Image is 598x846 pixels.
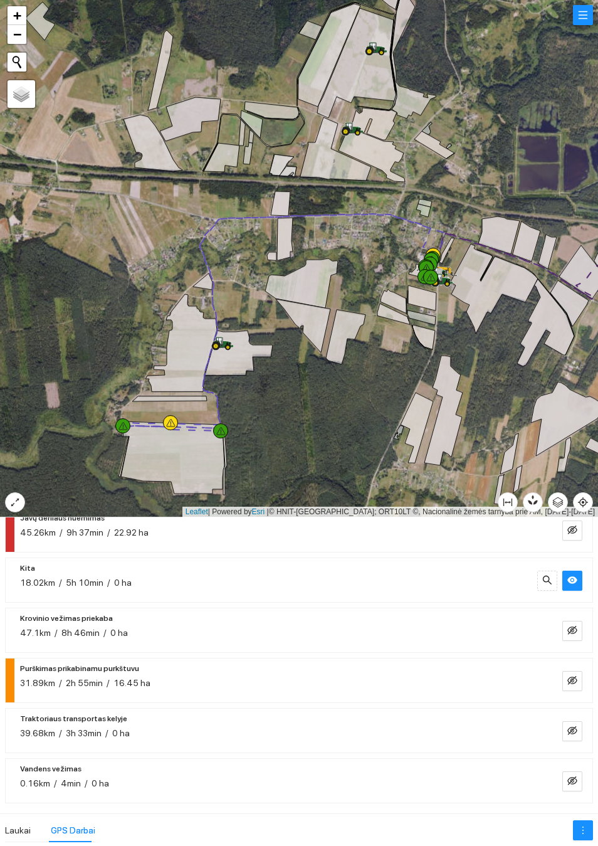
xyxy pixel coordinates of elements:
button: eye-invisible [562,721,582,741]
span: 0 ha [114,578,132,588]
span: 5h 10min [66,578,103,588]
div: Laukai [5,823,31,837]
a: Zoom out [8,25,26,44]
span: Purškimas prikabinamu purkštuvu [20,661,139,676]
span: eye-invisible [567,675,577,687]
span: 9h 37min [66,527,103,537]
a: Zoom in [8,6,26,25]
a: Leaflet [186,507,208,516]
span: more [574,825,592,835]
button: column-width [498,492,518,512]
span: 18.02km [20,578,55,588]
span: 22.92 ha [114,527,149,537]
span: / [55,628,58,638]
span: search [542,575,552,587]
span: 39.68km [20,728,55,738]
button: eye-invisible [562,671,582,691]
span: / [107,578,110,588]
span: 0 ha [112,728,130,738]
span: | [267,507,269,516]
div: GPS Darbai [51,823,95,837]
span: 0 ha [110,628,128,638]
span: 31.89km [20,678,55,688]
button: expand-alt [5,492,25,512]
button: eye-invisible [562,771,582,791]
span: / [107,678,110,688]
button: eye [562,571,582,591]
span: / [54,778,57,788]
span: / [60,527,63,537]
span: Traktoriaus transportas kelyje [20,711,127,726]
span: 3h 33min [66,728,102,738]
span: eye-invisible [567,776,577,788]
div: | Powered by © HNIT-[GEOGRAPHIC_DATA]; ORT10LT ©, Nacionalinė žemės tarnyba prie AM, [DATE]-[DATE] [182,507,598,517]
span: / [59,678,62,688]
span: eye-invisible [567,525,577,537]
span: Krovinio vežimas priekaba [20,611,113,626]
span: / [107,527,110,537]
span: 2h 55min [66,678,103,688]
span: / [103,628,107,638]
span: 16.45 ha [113,678,150,688]
span: 0.16km [20,778,50,788]
span: column-width [498,497,517,507]
span: 0 ha [92,778,109,788]
span: expand-alt [6,497,24,507]
span: eye-invisible [567,726,577,738]
span: Vandens vežimas [20,761,81,776]
button: search [537,571,557,591]
button: menu [573,5,593,25]
button: aim [573,492,593,512]
span: / [85,778,88,788]
button: eye-invisible [562,521,582,541]
span: eye [567,575,577,587]
span: / [59,578,62,588]
a: Layers [8,80,35,108]
span: 47.1km [20,628,51,638]
span: aim [574,497,592,507]
span: 4min [61,778,81,788]
span: − [13,26,21,42]
span: + [13,8,21,23]
button: Initiate a new search [8,53,26,71]
span: / [105,728,108,738]
button: more [573,820,593,840]
span: 45.26km [20,527,56,537]
span: eye-invisible [567,625,577,637]
a: Esri [252,507,265,516]
span: / [59,728,62,738]
span: Kita [20,561,35,576]
span: Javų derliaus nuėmimas [20,510,105,526]
span: 8h 46min [61,628,100,638]
button: eye-invisible [562,621,582,641]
